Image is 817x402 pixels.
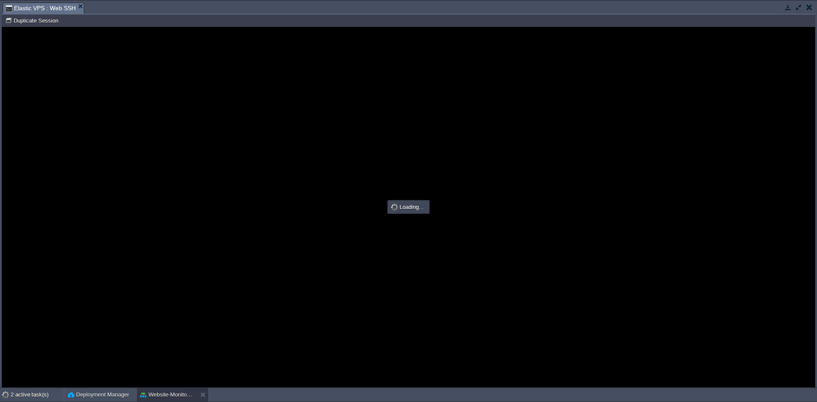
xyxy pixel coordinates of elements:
button: Duplicate Session [5,17,61,24]
button: Website-Monitoring-Tool [140,391,194,399]
div: 2 active task(s) [11,388,64,402]
div: Loading... [389,201,428,213]
span: Elastic VPS : Web SSH [6,3,76,14]
button: Deployment Manager [68,391,129,399]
